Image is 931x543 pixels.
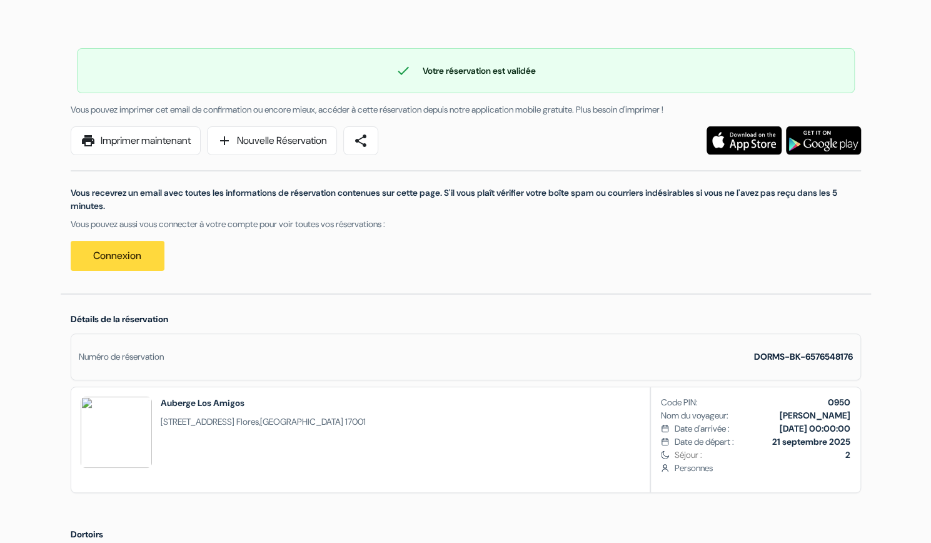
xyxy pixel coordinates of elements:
span: Date de départ : [674,435,733,449]
span: [STREET_ADDRESS] [161,416,234,427]
div: Numéro de réservation [79,350,164,363]
p: Vous pouvez aussi vous connecter à votre compte pour voir toutes vos réservations : [71,218,861,231]
span: print [81,133,96,148]
img: Téléchargez l'application gratuite [786,126,861,155]
span: [GEOGRAPHIC_DATA] [260,416,343,427]
b: 2 [845,449,850,460]
span: Nom du voyageur: [661,409,728,422]
strong: DORMS-BK-6576548176 [754,351,853,362]
span: , [161,415,366,429]
a: Connexion [71,241,164,271]
span: 17001 [345,416,366,427]
img: AmQLNQI2AjAOOAdk [81,397,152,468]
a: printImprimer maintenant [71,126,201,155]
a: addNouvelle Réservation [207,126,337,155]
div: Votre réservation est validée [78,63,854,78]
b: [PERSON_NAME] [780,410,850,421]
span: check [396,63,411,78]
span: Séjour : [674,449,850,462]
b: 0950 [828,397,850,408]
span: add [217,133,232,148]
span: Date d'arrivée : [674,422,729,435]
h2: Auberge Los Amigos [161,397,366,409]
span: Vous pouvez imprimer cet email de confirmation ou encore mieux, accéder à cette réservation depui... [71,104,663,115]
span: Détails de la réservation [71,313,168,325]
span: Personnes [674,462,850,475]
img: Téléchargez l'application gratuite [707,126,782,155]
span: Dortoirs [71,529,103,540]
span: Flores [236,416,259,427]
span: Code PIN: [661,396,698,409]
span: share [353,133,368,148]
a: share [343,126,378,155]
p: Vous recevrez un email avec toutes les informations de réservation contenues sur cette page. S'il... [71,186,861,213]
b: 21 septembre 2025 [772,436,850,447]
b: [DATE] 00:00:00 [780,423,850,434]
